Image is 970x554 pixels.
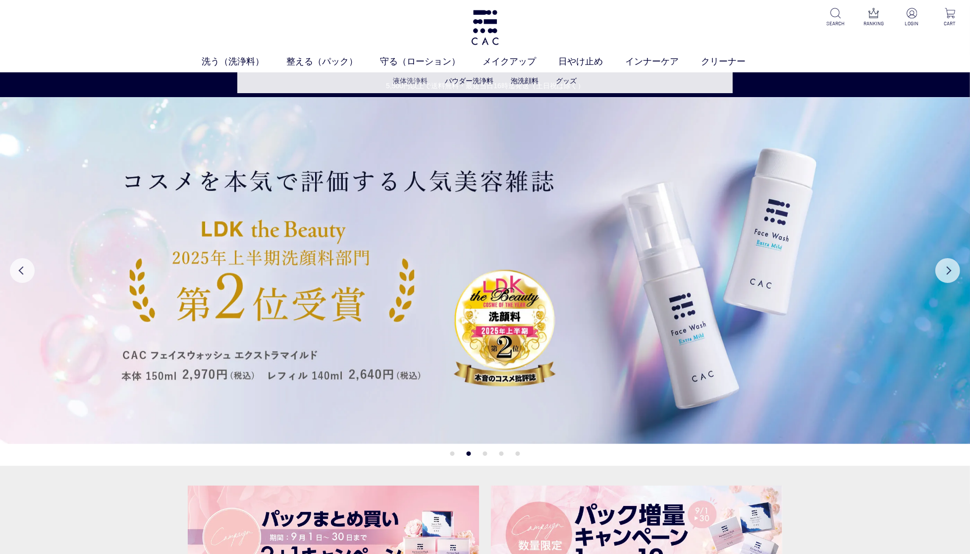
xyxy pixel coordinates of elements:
a: インナーケア [626,55,701,68]
a: 5,500円以上で送料無料・最短当日16時迄発送（土日祝は除く） [0,81,970,91]
a: RANKING [862,8,886,27]
button: 1 of 5 [450,451,455,456]
button: Next [935,258,960,283]
button: 2 of 5 [467,451,471,456]
a: 泡洗顔料 [511,77,539,85]
p: LOGIN [900,20,924,27]
a: SEARCH [823,8,848,27]
button: 5 of 5 [516,451,520,456]
a: 日やけ止め [559,55,626,68]
a: 洗う（洗浄料） [202,55,287,68]
a: グッズ [556,77,577,85]
p: RANKING [862,20,886,27]
img: logo [470,10,501,45]
p: CART [938,20,962,27]
a: 液体洗浄料 [393,77,428,85]
button: 4 of 5 [499,451,504,456]
a: クリーナー [701,55,768,68]
button: 3 of 5 [483,451,487,456]
button: Previous [10,258,35,283]
a: 守る（ローション） [380,55,483,68]
a: 整える（パック） [287,55,380,68]
a: パウダー洗浄料 [445,77,494,85]
p: SEARCH [823,20,848,27]
a: CART [938,8,962,27]
a: LOGIN [900,8,924,27]
a: メイクアップ [483,55,559,68]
